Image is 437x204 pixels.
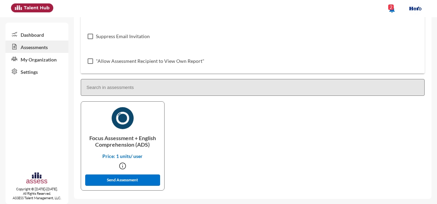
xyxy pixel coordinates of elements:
button: Send Assessment [85,174,160,186]
span: Suppress Email Invitation [96,32,150,41]
img: assesscompany-logo.png [26,172,48,185]
p: Focus Assessment + English Comprehension (ADS) [87,129,159,153]
a: My Organization [5,53,68,65]
a: Assessments [5,41,68,53]
a: Dashboard [5,28,68,41]
mat-icon: notifications [388,5,396,13]
div: 2 [388,4,394,10]
p: Price: 1 units/ user [87,153,159,159]
span: "Allow Assessment Recipient to View Own Report" [96,57,204,65]
a: Settings [5,65,68,78]
p: Copyright © [DATE]-[DATE]. All Rights Reserved. ASSESS Talent Management, LLC. [5,187,68,200]
input: Search in assessments [81,79,425,96]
